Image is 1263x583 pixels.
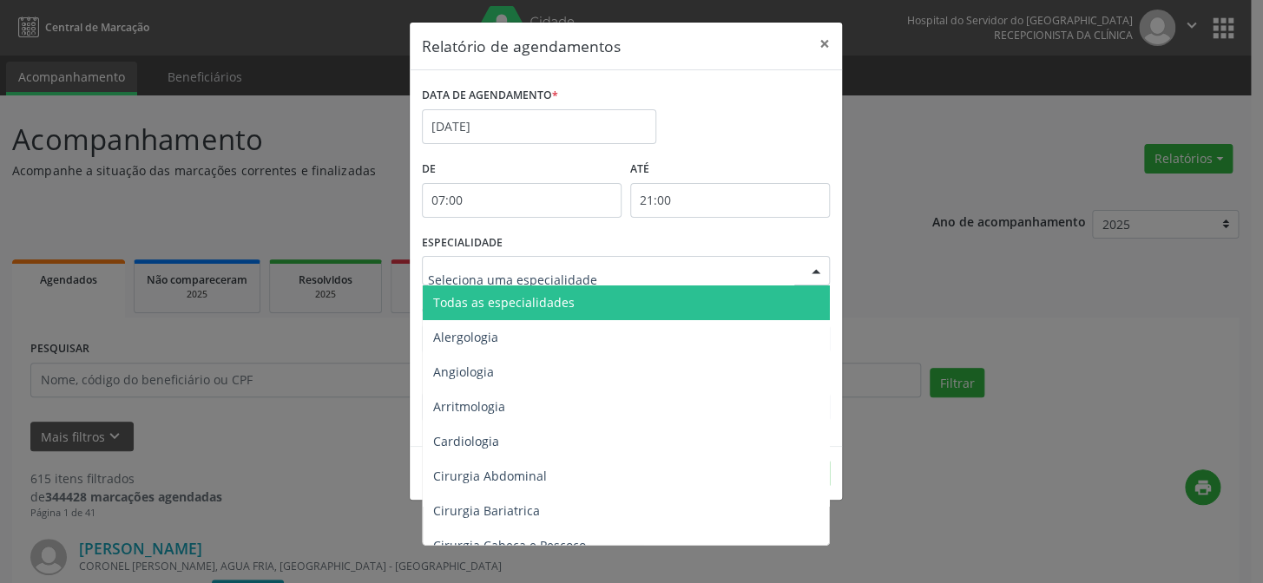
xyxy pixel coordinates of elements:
label: DATA DE AGENDAMENTO [422,82,558,109]
span: Cirurgia Bariatrica [433,502,540,519]
h5: Relatório de agendamentos [422,35,621,57]
span: Cirurgia Abdominal [433,468,547,484]
span: Cardiologia [433,433,499,449]
span: Cirurgia Cabeça e Pescoço [433,537,586,554]
span: Angiologia [433,364,494,380]
span: Todas as especialidades [433,294,575,311]
input: Selecione o horário final [630,183,830,218]
button: Close [807,23,842,65]
label: ESPECIALIDADE [422,230,503,257]
input: Selecione uma data ou intervalo [422,109,656,144]
input: Seleciona uma especialidade [428,262,794,297]
input: Selecione o horário inicial [422,183,622,218]
label: ATÉ [630,156,830,183]
span: Arritmologia [433,398,505,415]
label: De [422,156,622,183]
span: Alergologia [433,329,498,345]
